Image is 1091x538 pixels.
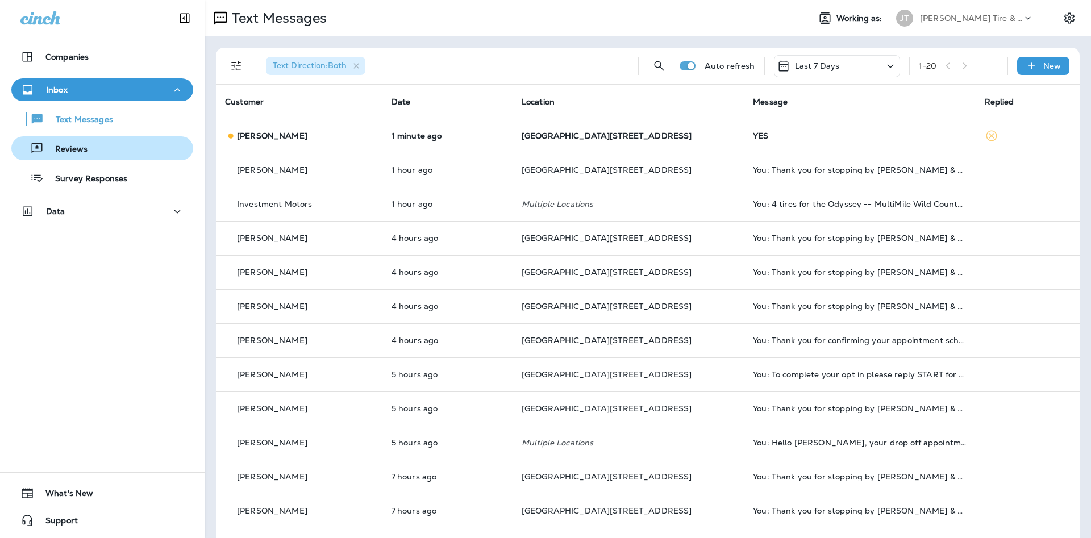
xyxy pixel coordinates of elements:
p: [PERSON_NAME] [237,268,307,277]
button: What's New [11,482,193,504]
p: Sep 9, 2025 10:59 AM [392,233,503,243]
p: Sep 9, 2025 09:58 AM [392,404,503,413]
span: Replied [985,97,1014,107]
button: Search Messages [648,55,671,77]
div: YES [753,131,966,140]
span: [GEOGRAPHIC_DATA][STREET_ADDRESS] [522,506,692,516]
p: Reviews [44,144,88,155]
button: Data [11,200,193,223]
p: Sep 9, 2025 10:59 AM [392,268,503,277]
div: You: Thank you for stopping by Jensen Tire & Auto - South 144th Street. Please take 30 seconds to... [753,404,966,413]
button: Collapse Sidebar [169,7,201,30]
span: Date [392,97,411,107]
span: [GEOGRAPHIC_DATA][STREET_ADDRESS] [522,233,692,243]
p: Investment Motors [237,199,312,208]
button: Filters [225,55,248,77]
span: [GEOGRAPHIC_DATA][STREET_ADDRESS] [522,301,692,311]
span: Customer [225,97,264,107]
p: Sep 9, 2025 02:05 PM [392,199,503,208]
button: Support [11,509,193,532]
p: Data [46,207,65,216]
p: Companies [45,52,89,61]
span: Support [34,516,78,529]
span: [GEOGRAPHIC_DATA][STREET_ADDRESS] [522,472,692,482]
p: [PERSON_NAME] [237,233,307,243]
div: You: Thank you for stopping by Jensen Tire & Auto - South 144th Street. Please take 30 seconds to... [753,506,966,515]
div: You: Hello Keith, your drop off appointment at Jensen Tire & Auto is tomorrow. Reschedule? Call +... [753,438,966,447]
p: Sep 9, 2025 10:24 AM [392,370,503,379]
p: Multiple Locations [522,438,735,447]
div: You: Thank you for stopping by Jensen Tire & Auto - South 144th Street. Please take 30 seconds to... [753,165,966,174]
button: Inbox [11,78,193,101]
p: [PERSON_NAME] [237,165,307,174]
p: [PERSON_NAME] [237,370,307,379]
p: Sep 9, 2025 10:59 AM [392,302,503,311]
div: JT [896,10,913,27]
span: Text Direction : Both [273,60,347,70]
div: You: Thank you for stopping by Jensen Tire & Auto - South 144th Street. Please take 30 seconds to... [753,472,966,481]
div: You: Thank you for confirming your appointment scheduled for 09/10/2025 11:00 AM with South 144th... [753,336,966,345]
span: Location [522,97,555,107]
p: Sep 9, 2025 10:51 AM [392,336,503,345]
p: Sep 9, 2025 08:03 AM [392,506,503,515]
p: Auto refresh [705,61,755,70]
span: [GEOGRAPHIC_DATA][STREET_ADDRESS] [522,267,692,277]
p: Sep 9, 2025 08:03 AM [392,472,503,481]
div: You: Thank you for stopping by Jensen Tire & Auto - South 144th Street. Please take 30 seconds to... [753,233,966,243]
p: Sep 9, 2025 03:26 PM [392,131,503,140]
p: [PERSON_NAME] [237,438,307,447]
button: Reviews [11,136,193,160]
p: [PERSON_NAME] Tire & Auto [920,14,1022,23]
button: Text Messages [11,107,193,131]
p: Text Messages [44,115,113,126]
button: Settings [1059,8,1080,28]
span: [GEOGRAPHIC_DATA][STREET_ADDRESS] [522,165,692,175]
div: You: Thank you for stopping by Jensen Tire & Auto - South 144th Street. Please take 30 seconds to... [753,302,966,311]
p: Multiple Locations [522,199,735,208]
p: [PERSON_NAME] [237,336,307,345]
p: Sep 9, 2025 02:25 PM [392,165,503,174]
p: Text Messages [227,10,327,27]
p: Last 7 Days [795,61,840,70]
p: [PERSON_NAME] [237,472,307,481]
p: Inbox [46,85,68,94]
p: [PERSON_NAME] [237,404,307,413]
p: [PERSON_NAME] [237,506,307,515]
span: [GEOGRAPHIC_DATA][STREET_ADDRESS] [522,335,692,345]
div: You: To complete your opt in please reply START for text message reminders. Thank you. Reply STOP... [753,370,966,379]
span: Working as: [836,14,885,23]
button: Companies [11,45,193,68]
button: Survey Responses [11,166,193,190]
div: You: Thank you for stopping by Jensen Tire & Auto - South 144th Street. Please take 30 seconds to... [753,268,966,277]
span: Message [753,97,788,107]
p: [PERSON_NAME] [237,302,307,311]
p: [PERSON_NAME] [237,131,307,140]
span: [GEOGRAPHIC_DATA][STREET_ADDRESS] [522,369,692,379]
p: Survey Responses [44,174,127,185]
div: Text Direction:Both [266,57,365,75]
span: [GEOGRAPHIC_DATA][STREET_ADDRESS] [522,131,692,141]
p: New [1043,61,1061,70]
p: Sep 9, 2025 09:47 AM [392,438,503,447]
span: What's New [34,489,93,502]
div: 1 - 20 [919,61,937,70]
div: You: 4 tires for the Odyssey -- MultiMile Wild Country HRT $560, Cooper Endeavor Plus $698, Goody... [753,199,966,208]
span: [GEOGRAPHIC_DATA][STREET_ADDRESS] [522,403,692,414]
